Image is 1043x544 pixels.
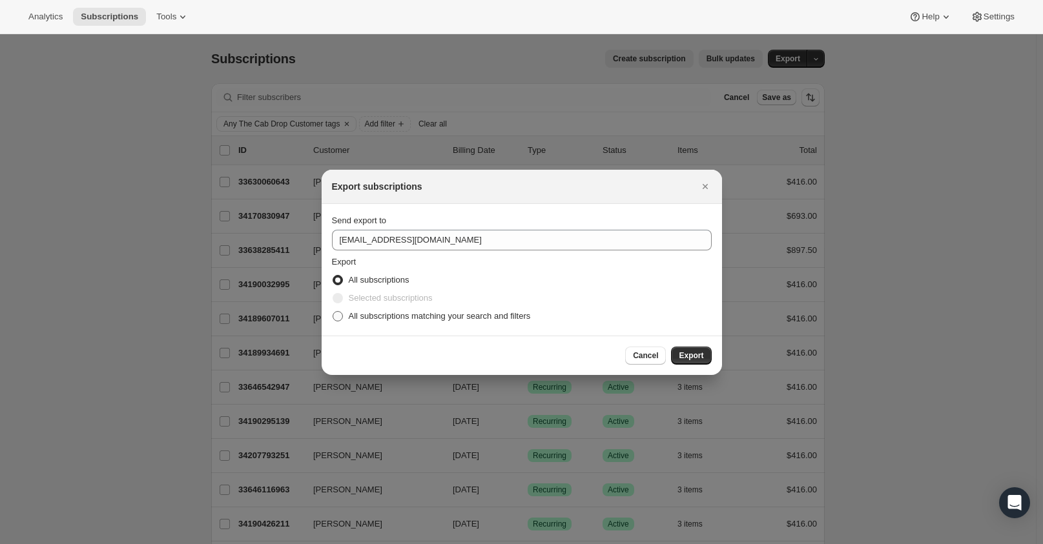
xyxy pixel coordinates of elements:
[984,12,1015,22] span: Settings
[81,12,138,22] span: Subscriptions
[349,293,433,303] span: Selected subscriptions
[349,275,409,285] span: All subscriptions
[332,180,422,193] h2: Export subscriptions
[625,347,666,365] button: Cancel
[671,347,711,365] button: Export
[73,8,146,26] button: Subscriptions
[922,12,939,22] span: Help
[679,350,703,361] span: Export
[349,311,531,321] span: All subscriptions matching your search and filters
[999,487,1030,518] div: Open Intercom Messenger
[332,216,387,225] span: Send export to
[901,8,960,26] button: Help
[633,350,658,361] span: Cancel
[156,12,176,22] span: Tools
[149,8,197,26] button: Tools
[28,12,63,22] span: Analytics
[332,257,356,267] span: Export
[963,8,1022,26] button: Settings
[21,8,70,26] button: Analytics
[696,177,714,196] button: Close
